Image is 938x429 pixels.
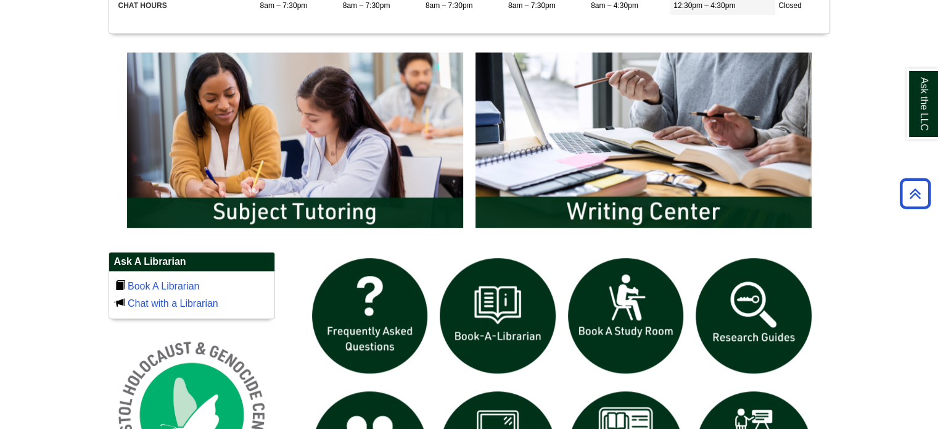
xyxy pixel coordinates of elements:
[895,185,935,202] a: Back to Top
[778,1,801,10] span: Closed
[128,281,200,291] a: Book A Librarian
[343,1,390,10] span: 8am – 7:30pm
[469,46,818,234] img: Writing Center Information
[591,1,638,10] span: 8am – 4:30pm
[260,1,308,10] span: 8am – 7:30pm
[689,252,818,380] img: Research Guides icon links to research guides web page
[508,1,556,10] span: 8am – 7:30pm
[426,1,473,10] span: 8am – 7:30pm
[562,252,690,380] img: book a study room icon links to book a study room web page
[109,252,274,272] h2: Ask A Librarian
[434,252,562,380] img: Book a Librarian icon links to book a librarian web page
[121,46,818,239] div: slideshow
[673,1,735,10] span: 12:30pm – 4:30pm
[128,298,218,309] a: Chat with a Librarian
[121,46,469,234] img: Subject Tutoring Information
[306,252,434,380] img: frequently asked questions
